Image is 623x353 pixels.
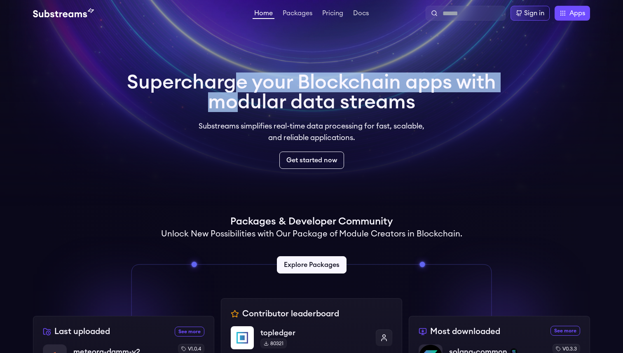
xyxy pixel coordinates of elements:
[33,8,94,18] img: Substream's logo
[193,120,430,143] p: Substreams simplifies real-time data processing for fast, scalable, and reliable applications.
[279,152,344,169] a: Get started now
[175,327,204,337] a: See more recently uploaded packages
[260,339,287,348] div: 80321
[281,10,314,18] a: Packages
[161,228,462,240] h2: Unlock New Possibilities with Our Package of Module Creators in Blockchain.
[550,326,580,336] a: See more most downloaded packages
[260,327,369,339] p: topledger
[231,326,254,349] img: topledger
[511,6,550,21] a: Sign in
[321,10,345,18] a: Pricing
[524,8,544,18] div: Sign in
[253,10,274,19] a: Home
[569,8,585,18] span: Apps
[277,256,347,274] a: Explore Packages
[351,10,370,18] a: Docs
[230,215,393,228] h1: Packages & Developer Community
[127,72,496,112] h1: Supercharge your Blockchain apps with modular data streams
